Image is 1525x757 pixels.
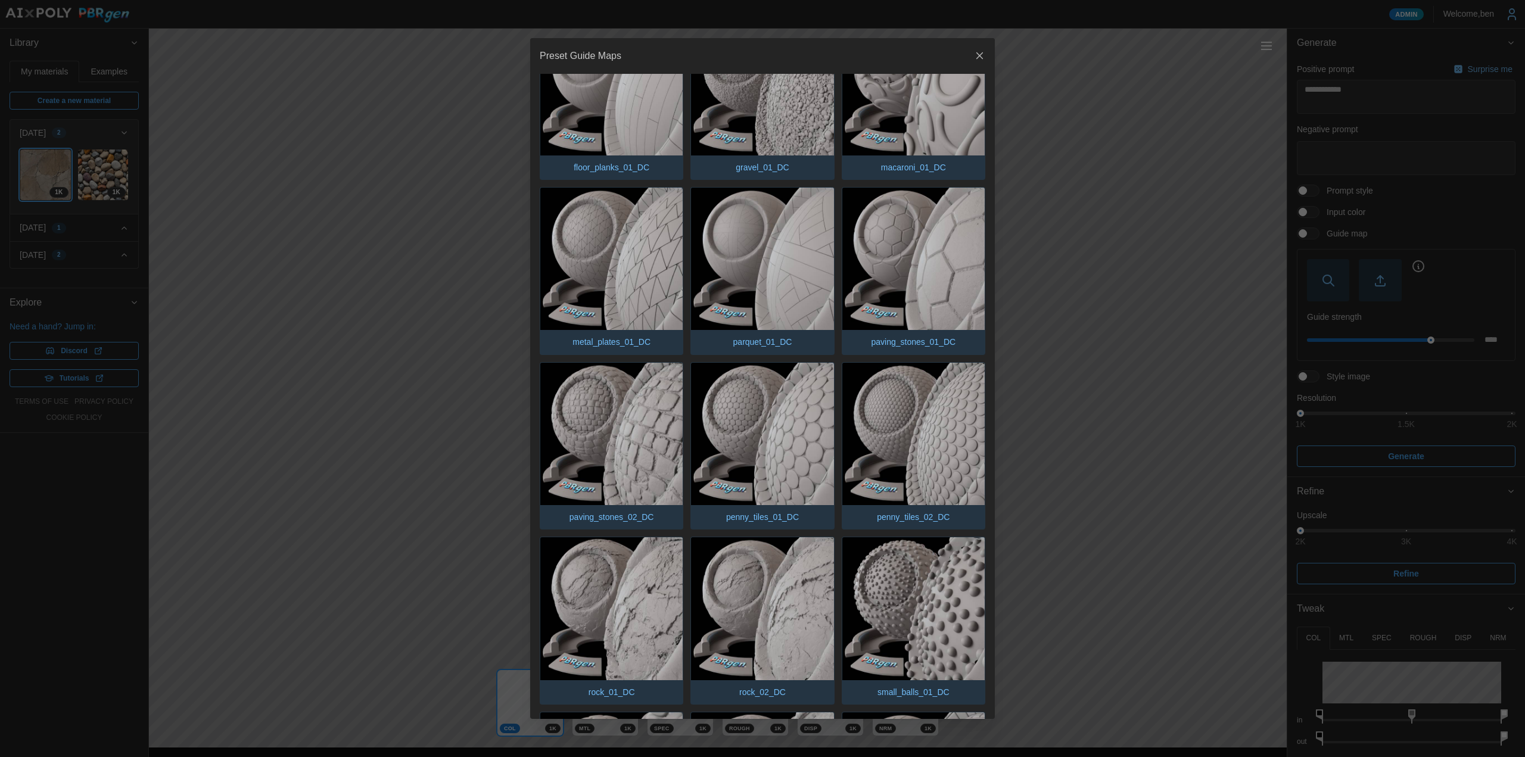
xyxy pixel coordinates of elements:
img: penny_tiles_01_DC.png [691,363,833,505]
img: parquet_01_DC.png [691,188,833,330]
p: parquet_01_DC [727,330,798,354]
img: metal_plates_01_DC.png [540,188,683,330]
p: paving_stones_02_DC [564,505,660,529]
button: rock_02_DC.pngrock_02_DC [690,537,834,705]
p: penny_tiles_01_DC [720,505,805,529]
img: small_balls_01_DC.png [842,537,985,680]
p: penny_tiles_02_DC [871,505,956,529]
button: metal_plates_01_DC.pngmetal_plates_01_DC [540,187,683,355]
button: macaroni_01_DC.pngmacaroni_01_DC [842,12,985,180]
button: paving_stones_02_DC.pngpaving_stones_02_DC [540,362,683,530]
p: macaroni_01_DC [875,155,952,179]
p: gravel_01_DC [730,155,795,179]
button: paving_stones_01_DC.pngpaving_stones_01_DC [842,187,985,355]
img: floor_planks_01_DC.png [540,13,683,155]
img: penny_tiles_02_DC.png [842,363,985,505]
p: rock_01_DC [583,680,641,704]
img: gravel_01_DC.png [691,13,833,155]
button: gravel_01_DC.pnggravel_01_DC [690,12,834,180]
button: rock_01_DC.pngrock_01_DC [540,537,683,705]
img: rock_01_DC.png [540,537,683,680]
button: penny_tiles_01_DC.pngpenny_tiles_01_DC [690,362,834,530]
img: paving_stones_02_DC.png [540,363,683,505]
button: floor_planks_01_DC.pngfloor_planks_01_DC [540,12,683,180]
p: small_balls_01_DC [872,680,956,704]
button: parquet_01_DC.pngparquet_01_DC [690,187,834,355]
p: rock_02_DC [733,680,792,704]
button: small_balls_01_DC.pngsmall_balls_01_DC [842,537,985,705]
button: penny_tiles_02_DC.pngpenny_tiles_02_DC [842,362,985,530]
p: floor_planks_01_DC [568,155,655,179]
img: paving_stones_01_DC.png [842,188,985,330]
h2: Preset Guide Maps [540,51,621,61]
p: paving_stones_01_DC [865,330,961,354]
img: rock_02_DC.png [691,537,833,680]
p: metal_plates_01_DC [567,330,656,354]
img: macaroni_01_DC.png [842,13,985,155]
